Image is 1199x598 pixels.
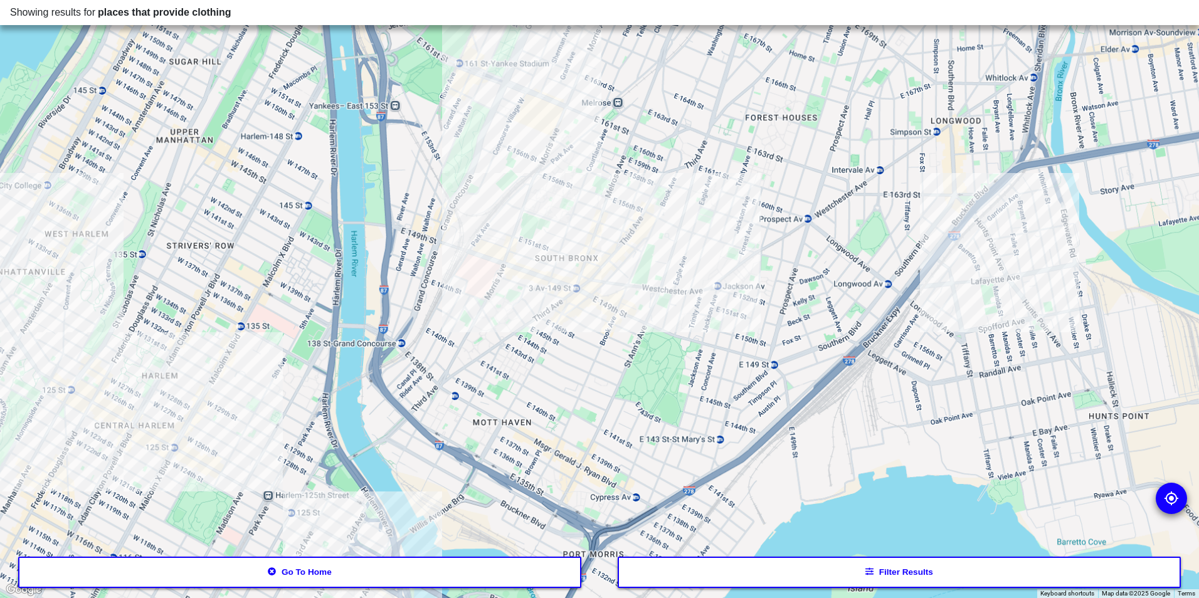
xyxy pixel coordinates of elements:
a: Terms (opens in new tab) [1178,590,1195,597]
div: Showing results for [10,5,1189,20]
button: Go to home [18,557,582,588]
button: Filter results [618,557,1181,588]
a: Open this area in Google Maps (opens a new window) [3,582,45,598]
img: Google [3,582,45,598]
img: go to my location [1164,491,1179,506]
span: Map data ©2025 Google [1102,590,1170,597]
span: places that provide clothing [98,7,231,18]
button: Keyboard shortcuts [1040,589,1094,598]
